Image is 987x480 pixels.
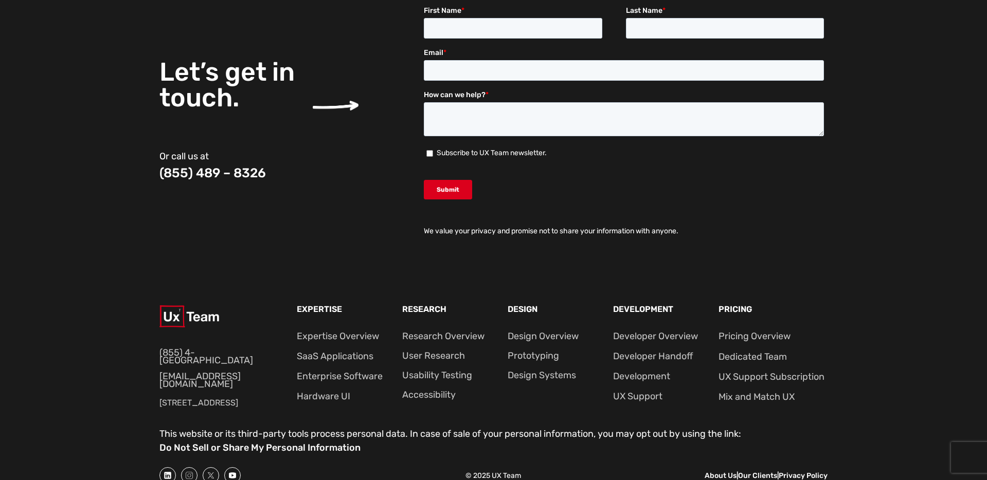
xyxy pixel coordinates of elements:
a: Accessibility [402,389,456,400]
h3: Let’s get in touch. [159,59,300,110]
a: User Research [402,350,465,361]
a: Developer Handoff [613,350,693,362]
a: (855) 4-[GEOGRAPHIC_DATA] [159,347,253,366]
a: Prototyping [508,350,559,361]
img: Ux team logo [159,305,219,327]
a: Usability Testing [402,370,472,381]
div: This website or its third-party tools process personal data. In case of sale of your personal inf... [159,427,828,467]
iframe: Chat Widget [936,431,987,480]
p: Design [508,305,601,313]
a: UX Support [613,391,662,402]
a: Mix and Match UX [719,391,795,402]
a: About Us [705,471,737,480]
span: © 2025 UX Team [465,471,521,480]
a: Design Systems [508,370,576,381]
a: Do Not Sell or Share My Personal Information [159,442,361,453]
a: (855) 489 – 8326 [159,165,266,180]
a: Hardware UI [297,391,350,402]
a: Expertise Overview [297,330,379,342]
p: Pricing [719,305,828,313]
a: Enterprise Software [297,371,383,382]
a: Research Overview [402,330,484,342]
p: Or call us at [159,150,293,163]
svg: x [207,471,215,479]
p: Expertise [297,305,390,313]
a: SaaS Applications [297,350,373,362]
svg: instagram [185,471,193,479]
a: Development [613,371,670,382]
a: UX Support Subscription [719,371,824,382]
p: Research [402,305,495,313]
a: Privacy Policy [779,471,828,480]
a: Our Clients [738,471,777,480]
img: arrow pointing to the right [313,100,359,110]
svg: linkedin [164,471,172,479]
p: [STREET_ADDRESS] [159,396,275,410]
a: | [777,471,779,480]
a: Dedicated Team [719,351,787,362]
iframe: Form 0 [424,6,828,217]
p: Development [613,305,706,313]
p: We value your privacy and promise not to share your information with anyone. [424,226,828,236]
svg: youtube [228,471,237,479]
a: Design Overview [508,330,579,342]
a: Developer Overview [613,330,698,342]
a: [EMAIL_ADDRESS][DOMAIN_NAME] [159,371,241,390]
a: Pricing Overview [719,330,791,342]
a: | [737,471,738,480]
